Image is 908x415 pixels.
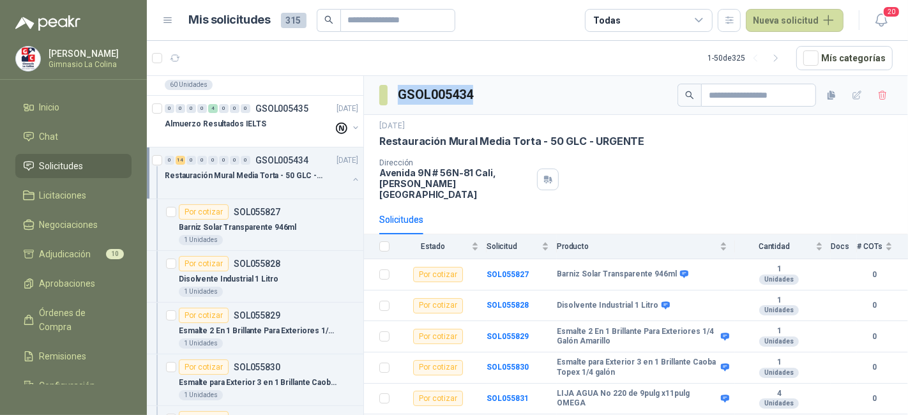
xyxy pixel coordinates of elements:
[241,156,250,165] div: 0
[106,249,124,259] span: 10
[379,167,532,200] p: Avenida 9N # 56N-81 Cali , [PERSON_NAME][GEOGRAPHIC_DATA]
[15,344,132,368] a: Remisiones
[337,103,358,115] p: [DATE]
[40,218,98,232] span: Negociaciones
[176,104,185,113] div: 0
[179,204,229,220] div: Por cotizar
[735,242,813,251] span: Cantidad
[557,234,735,259] th: Producto
[15,154,132,178] a: Solicitudes
[15,95,132,119] a: Inicio
[15,373,132,398] a: Configuración
[165,170,324,182] p: Restauración Mural Media Torta - 50 GLC - URGENTE
[759,336,799,347] div: Unidades
[15,213,132,237] a: Negociaciones
[15,15,80,31] img: Logo peakr
[179,256,229,271] div: Por cotizar
[241,104,250,113] div: 0
[255,156,308,165] p: GSOL005434
[487,394,529,403] a: SOL055831
[557,242,717,251] span: Producto
[234,363,280,372] p: SOL055830
[179,359,229,375] div: Por cotizar
[40,130,59,144] span: Chat
[147,303,363,354] a: Por cotizarSOL055829Esmalte 2 En 1 Brillante Para Exteriores 1/4 Galón Amarillo1 Unidades
[179,377,338,389] p: Esmalte para Exterior 3 en 1 Brillante Caoba Topex 1/4 galón
[230,156,239,165] div: 0
[759,305,799,315] div: Unidades
[179,390,223,400] div: 1 Unidades
[398,85,475,105] h3: GSOL005434
[735,389,823,399] b: 4
[165,104,174,113] div: 0
[487,242,539,251] span: Solicitud
[165,153,361,193] a: 0 14 0 0 0 0 0 0 GSOL005434[DATE] Restauración Mural Media Torta - 50 GLC - URGENTE
[487,363,529,372] a: SOL055830
[857,331,893,343] b: 0
[208,104,218,113] div: 4
[189,11,271,29] h1: Mis solicitudes
[379,213,423,227] div: Solicitudes
[147,251,363,303] a: Por cotizarSOL055828Disolvente Industrial 1 Litro1 Unidades
[759,398,799,409] div: Unidades
[413,391,463,406] div: Por cotizar
[413,329,463,344] div: Por cotizar
[234,207,280,216] p: SOL055827
[230,104,239,113] div: 0
[15,242,132,266] a: Adjudicación10
[179,325,338,337] p: Esmalte 2 En 1 Brillante Para Exteriores 1/4 Galón Amarillo
[397,234,487,259] th: Estado
[179,273,278,285] p: Disolvente Industrial 1 Litro
[857,269,893,281] b: 0
[397,242,469,251] span: Estado
[147,199,363,251] a: Por cotizarSOL055827Barniz Solar Transparente 946ml1 Unidades
[179,308,229,323] div: Por cotizar
[796,46,893,70] button: Mís categorías
[413,298,463,313] div: Por cotizar
[179,287,223,297] div: 1 Unidades
[413,360,463,375] div: Por cotizar
[165,101,361,142] a: 0 0 0 0 4 0 0 0 GSOL005435[DATE] Almuerzo Resultados IELTS
[857,361,893,373] b: 0
[593,13,620,27] div: Todas
[197,104,207,113] div: 0
[557,301,658,311] b: Disolvente Industrial 1 Litro
[735,358,823,368] b: 1
[40,379,96,393] span: Configuración
[413,267,463,282] div: Por cotizar
[16,47,40,71] img: Company Logo
[234,259,280,268] p: SOL055828
[15,301,132,339] a: Órdenes de Compra
[759,368,799,378] div: Unidades
[40,188,87,202] span: Licitaciones
[487,234,557,259] th: Solicitud
[379,158,532,167] p: Dirección
[487,301,529,310] a: SOL055828
[179,235,223,245] div: 1 Unidades
[147,354,363,406] a: Por cotizarSOL055830Esmalte para Exterior 3 en 1 Brillante Caoba Topex 1/4 galón1 Unidades
[179,338,223,349] div: 1 Unidades
[186,104,196,113] div: 0
[219,156,229,165] div: 0
[165,118,266,130] p: Almuerzo Resultados IELTS
[685,91,694,100] span: search
[557,269,677,280] b: Barniz Solar Transparente 946ml
[735,326,823,336] b: 1
[49,61,128,68] p: Gimnasio La Colina
[759,275,799,285] div: Unidades
[15,124,132,149] a: Chat
[857,242,882,251] span: # COTs
[49,49,128,58] p: [PERSON_NAME]
[324,15,333,24] span: search
[176,156,185,165] div: 14
[557,389,718,409] b: LIJA AGUA No 220 de 9pulg x11pulg OMEGA
[735,234,831,259] th: Cantidad
[379,135,644,148] p: Restauración Mural Media Torta - 50 GLC - URGENTE
[165,80,213,90] div: 60 Unidades
[15,183,132,207] a: Licitaciones
[281,13,306,28] span: 315
[857,393,893,405] b: 0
